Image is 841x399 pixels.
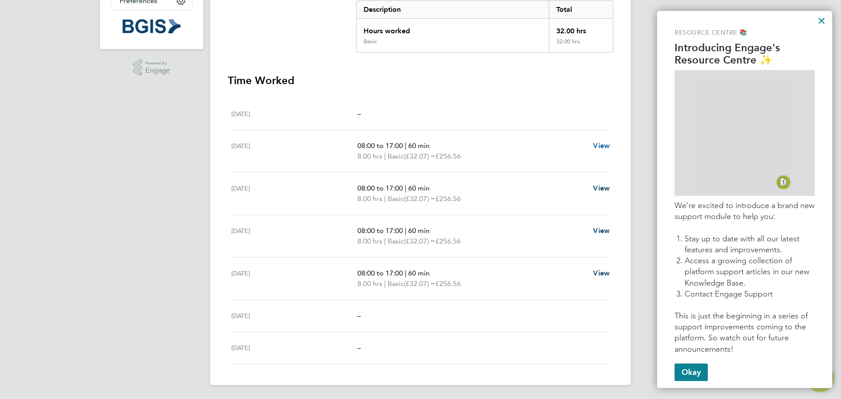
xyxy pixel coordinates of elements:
span: £256.56 [435,194,461,203]
span: 60 min [408,226,430,235]
img: GIF of Resource Centre being opened [696,74,794,192]
li: Access a growing collection of platform support articles in our new Knowledge Base. [685,255,815,289]
span: £256.56 [435,279,461,288]
span: 60 min [408,184,430,192]
span: Basic [388,279,404,289]
a: Go to home page [110,19,193,33]
div: [DATE] [231,311,357,321]
span: 8.00 hrs [357,279,382,288]
button: Close [817,14,826,28]
span: – [357,343,361,352]
span: £256.56 [435,152,461,160]
div: Total [549,1,613,18]
div: 32.00 hrs [549,19,613,38]
span: 08:00 to 17:00 [357,226,403,235]
div: [DATE] [231,109,357,119]
span: 8.00 hrs [357,194,382,203]
span: 08:00 to 17:00 [357,184,403,192]
span: View [593,141,610,150]
span: | [384,237,386,245]
span: Engage [145,67,170,74]
span: Powered by [145,60,170,67]
p: We're excited to introduce a brand new support module to help you: [675,200,815,222]
span: £256.56 [435,237,461,245]
div: [DATE] [231,141,357,162]
span: (£32.07) = [404,279,435,288]
button: Okay [675,364,708,381]
span: 60 min [408,141,430,150]
span: | [405,226,406,235]
span: Basic [388,151,404,162]
span: 08:00 to 17:00 [357,141,403,150]
span: 8.00 hrs [357,152,382,160]
span: | [384,152,386,160]
div: [DATE] [231,226,357,247]
div: [DATE] [231,183,357,204]
span: | [405,141,406,150]
div: [DATE] [231,343,357,353]
div: Basic [364,38,377,45]
span: (£32.07) = [404,152,435,160]
span: View [593,184,610,192]
h3: Time Worked [228,74,613,88]
span: | [384,279,386,288]
li: Stay up to date with all our latest features and improvements. [685,233,815,255]
span: (£32.07) = [404,237,435,245]
p: Introducing Engage's [675,42,815,54]
p: Resource Centre ✨ [675,54,815,67]
span: – [357,311,361,320]
div: [DATE] [231,268,357,289]
span: Basic [388,194,404,204]
span: 08:00 to 17:00 [357,269,403,277]
div: Summary [356,0,613,53]
span: View [593,226,610,235]
div: Hours worked [357,19,549,38]
span: | [405,269,406,277]
div: Description [357,1,549,18]
span: View [593,269,610,277]
div: 32.00 hrs [549,38,613,52]
span: 60 min [408,269,430,277]
p: Resource Centre 📚 [675,28,815,37]
li: Contact Engage Support [685,289,815,300]
span: – [357,109,361,118]
span: 8.00 hrs [357,237,382,245]
span: | [405,184,406,192]
span: Basic [388,236,404,247]
p: This is just the beginning in a series of support improvements coming to the platform. So watch o... [675,311,815,355]
span: (£32.07) = [404,194,435,203]
span: | [384,194,386,203]
img: bgis-logo-retina.png [123,19,180,33]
